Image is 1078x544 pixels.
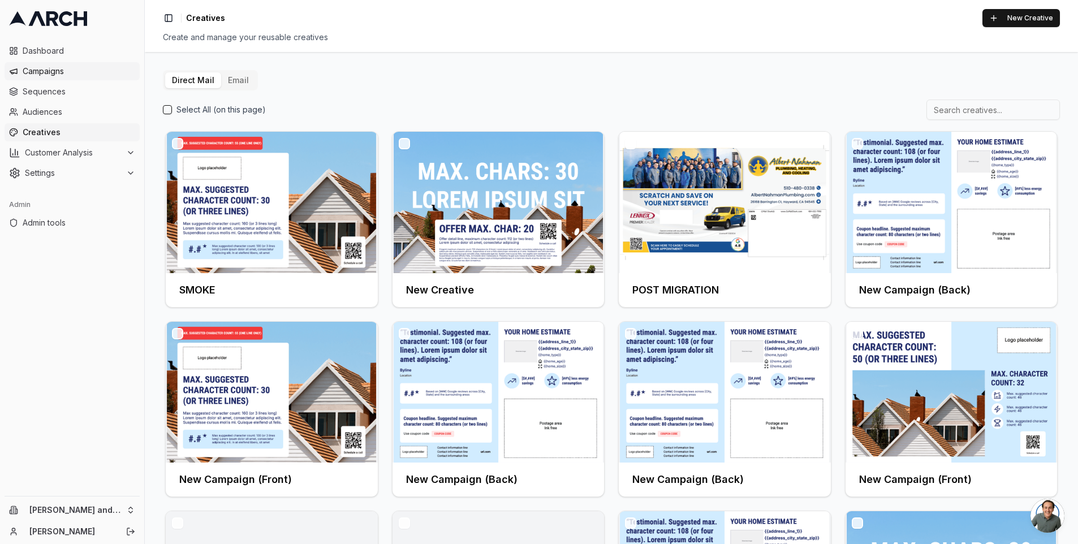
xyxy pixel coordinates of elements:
span: Audiences [23,106,135,118]
label: Select All (on this page) [176,104,266,115]
a: Dashboard [5,42,140,60]
button: New Creative [982,9,1060,27]
a: Creatives [5,123,140,141]
a: [PERSON_NAME] [29,526,114,537]
h3: New Campaign (Back) [406,472,518,487]
button: Direct Mail [165,72,221,88]
button: Customer Analysis [5,144,140,162]
span: Sequences [23,86,135,97]
img: Front creative for New Campaign (Back) [393,322,605,463]
h3: POST MIGRATION [632,282,719,298]
img: Front creative for SMOKE [166,132,378,273]
span: Creatives [23,127,135,138]
img: Front creative for New Campaign (Back) [619,322,831,463]
h3: New Campaign (Back) [632,472,744,487]
img: Front creative for New Campaign (Front) [846,322,1058,463]
input: Search creatives... [926,100,1060,120]
h3: New Campaign (Front) [859,472,972,487]
span: Admin tools [23,217,135,228]
a: Sequences [5,83,140,101]
img: Front creative for POST MIGRATION [619,132,831,273]
button: Settings [5,164,140,182]
h3: New Creative [406,282,474,298]
span: Customer Analysis [25,147,122,158]
div: Create and manage your reusable creatives [163,32,1060,43]
nav: breadcrumb [186,12,225,24]
span: Dashboard [23,45,135,57]
span: Campaigns [23,66,135,77]
a: Open chat [1030,499,1064,533]
span: Creatives [186,12,225,24]
button: Email [221,72,256,88]
span: [PERSON_NAME] and Sons [29,505,122,515]
img: Front creative for New Creative [393,132,605,273]
h3: New Campaign (Front) [179,472,292,487]
a: Admin tools [5,214,140,232]
img: Front creative for New Campaign (Front) [166,322,378,463]
img: Front creative for New Campaign (Back) [846,132,1058,273]
h3: New Campaign (Back) [859,282,971,298]
span: Settings [25,167,122,179]
a: Audiences [5,103,140,121]
button: Log out [123,524,139,539]
button: [PERSON_NAME] and Sons [5,501,140,519]
h3: SMOKE [179,282,215,298]
div: Admin [5,196,140,214]
a: Campaigns [5,62,140,80]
